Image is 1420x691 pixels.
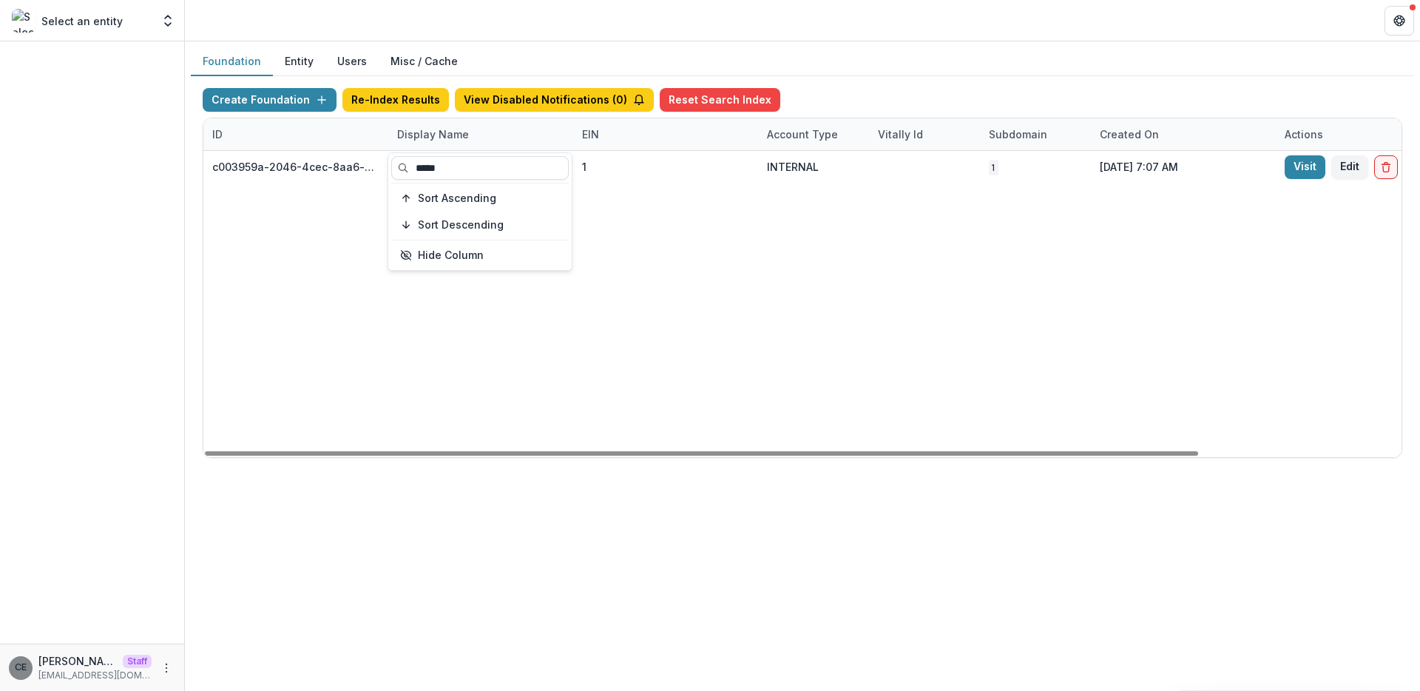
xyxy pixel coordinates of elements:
p: [PERSON_NAME] [38,653,117,669]
button: Reset Search Index [660,88,780,112]
button: Misc / Cache [379,47,470,76]
div: Account Type [758,127,847,142]
div: Display Name [388,118,573,150]
div: 1 [582,159,586,175]
div: Actions [1276,127,1332,142]
span: Sort Descending [418,219,504,232]
button: Open entity switcher [158,6,178,36]
button: Edit [1331,155,1368,179]
div: [DATE] 7:07 AM [1091,151,1276,183]
button: Entity [273,47,325,76]
p: Select an entity [41,13,123,29]
button: Hide Column [391,243,569,267]
div: INTERNAL [767,159,819,175]
span: Sort Ascending [418,192,496,205]
div: Subdomain [980,127,1056,142]
div: ID [203,118,388,150]
div: Account Type [758,118,869,150]
button: Create Foundation [203,88,337,112]
button: Get Help [1384,6,1414,36]
a: Visit [1285,155,1325,179]
div: EIN [573,118,758,150]
code: 1 [989,160,998,175]
div: Subdomain [980,118,1091,150]
button: Foundation [191,47,273,76]
button: Users [325,47,379,76]
button: Sort Ascending [391,186,569,210]
img: Select an entity [12,9,35,33]
button: Delete Foundation [1374,155,1398,179]
div: ID [203,127,231,142]
button: Re-Index Results [342,88,449,112]
div: Vitally Id [869,118,980,150]
div: EIN [573,127,608,142]
div: Created on [1091,118,1276,150]
div: Created on [1091,127,1168,142]
button: More [158,659,175,677]
div: Chiji Eke [15,663,27,673]
button: Sort Descending [391,213,569,237]
p: [EMAIL_ADDRESS][DOMAIN_NAME] [38,669,152,682]
div: c003959a-2046-4cec-8aa6-d21f453ec45b [212,159,379,175]
p: Staff [123,655,152,668]
div: Vitally Id [869,127,932,142]
button: View Disabled Notifications (0) [455,88,654,112]
div: Display Name [388,127,478,142]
